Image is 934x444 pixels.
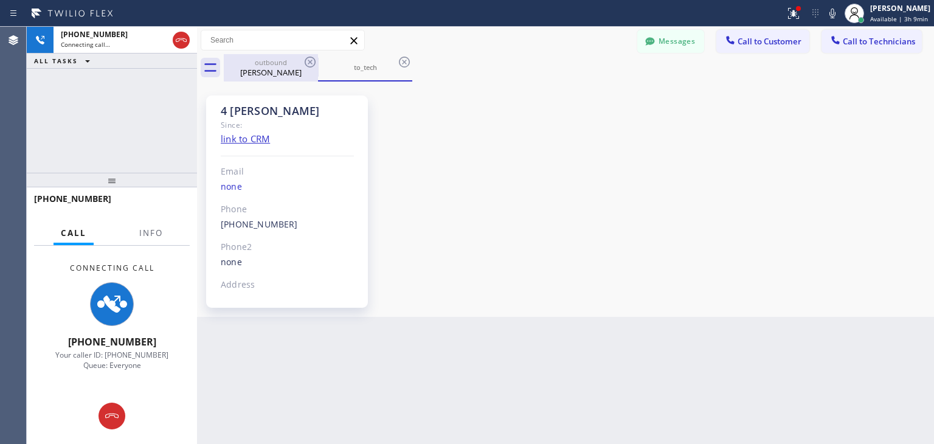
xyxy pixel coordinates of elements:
[221,180,354,194] div: none
[738,36,801,47] span: Call to Customer
[221,278,354,292] div: Address
[843,36,915,47] span: Call to Technicians
[221,218,298,230] a: [PHONE_NUMBER]
[870,3,930,13] div: [PERSON_NAME]
[27,54,102,68] button: ALL TASKS
[54,221,94,245] button: Call
[34,193,111,204] span: [PHONE_NUMBER]
[68,335,156,349] span: [PHONE_NUMBER]
[221,255,354,269] div: none
[132,221,170,245] button: Info
[173,32,190,49] button: Hang up
[70,263,154,273] span: Connecting Call
[221,165,354,179] div: Email
[822,30,922,53] button: Call to Technicians
[221,133,270,145] a: link to CRM
[221,203,354,217] div: Phone
[61,40,110,49] span: Connecting call…
[221,118,354,132] div: Since:
[824,5,841,22] button: Mute
[716,30,809,53] button: Call to Customer
[99,403,125,429] button: Hang up
[34,57,78,65] span: ALL TASKS
[225,67,317,78] div: [PERSON_NAME]
[221,104,354,118] div: 4 [PERSON_NAME]
[139,227,163,238] span: Info
[637,30,704,53] button: Messages
[221,240,354,254] div: Phone2
[55,350,168,370] span: Your caller ID: [PHONE_NUMBER] Queue: Everyone
[61,227,86,238] span: Call
[225,58,317,67] div: outbound
[201,30,364,50] input: Search
[225,54,317,82] div: Christopher Nakagawa
[61,29,128,40] span: [PHONE_NUMBER]
[870,15,928,23] span: Available | 3h 9min
[319,63,411,72] div: to_tech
